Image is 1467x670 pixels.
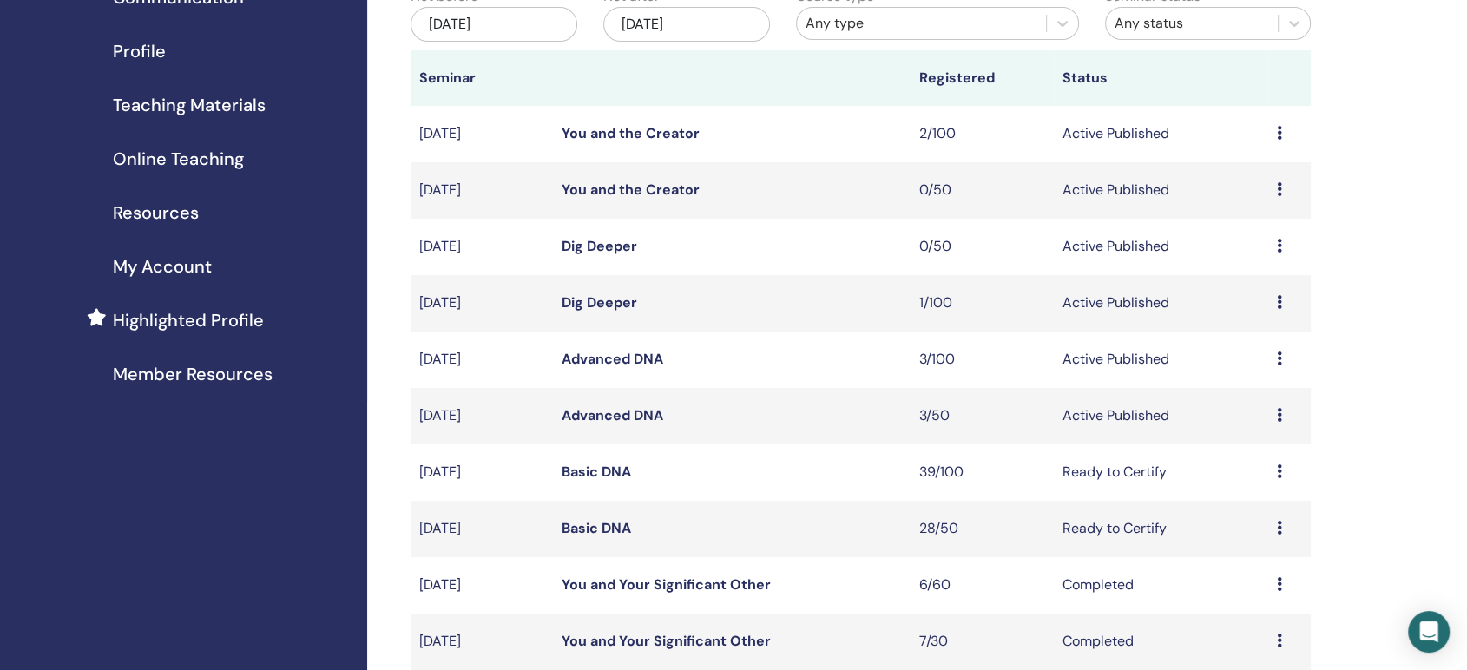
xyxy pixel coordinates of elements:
[1054,614,1268,670] td: Completed
[911,501,1054,557] td: 28/50
[411,275,554,332] td: [DATE]
[113,146,244,172] span: Online Teaching
[411,614,554,670] td: [DATE]
[1054,162,1268,219] td: Active Published
[113,307,264,333] span: Highlighted Profile
[911,444,1054,501] td: 39/100
[1054,50,1268,106] th: Status
[911,219,1054,275] td: 0/50
[113,38,166,64] span: Profile
[411,50,554,106] th: Seminar
[411,162,554,219] td: [DATE]
[911,275,1054,332] td: 1/100
[562,293,637,312] a: Dig Deeper
[1054,106,1268,162] td: Active Published
[113,92,266,118] span: Teaching Materials
[562,406,663,424] a: Advanced DNA
[911,557,1054,614] td: 6/60
[562,124,700,142] a: You and the Creator
[1054,219,1268,275] td: Active Published
[1054,444,1268,501] td: Ready to Certify
[1054,332,1268,388] td: Active Published
[411,444,554,501] td: [DATE]
[562,632,771,650] a: You and Your Significant Other
[911,614,1054,670] td: 7/30
[911,332,1054,388] td: 3/100
[411,501,554,557] td: [DATE]
[562,181,700,199] a: You and the Creator
[562,463,631,481] a: Basic DNA
[911,106,1054,162] td: 2/100
[603,7,770,42] div: [DATE]
[806,13,1037,34] div: Any type
[911,162,1054,219] td: 0/50
[113,253,212,279] span: My Account
[562,519,631,537] a: Basic DNA
[1054,557,1268,614] td: Completed
[1054,388,1268,444] td: Active Published
[411,388,554,444] td: [DATE]
[113,361,273,387] span: Member Resources
[562,350,663,368] a: Advanced DNA
[911,50,1054,106] th: Registered
[113,200,199,226] span: Resources
[411,332,554,388] td: [DATE]
[1115,13,1269,34] div: Any status
[1408,611,1450,653] div: Open Intercom Messenger
[562,237,637,255] a: Dig Deeper
[411,106,554,162] td: [DATE]
[411,219,554,275] td: [DATE]
[411,7,577,42] div: [DATE]
[411,557,554,614] td: [DATE]
[562,575,771,594] a: You and Your Significant Other
[1054,275,1268,332] td: Active Published
[1054,501,1268,557] td: Ready to Certify
[911,388,1054,444] td: 3/50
